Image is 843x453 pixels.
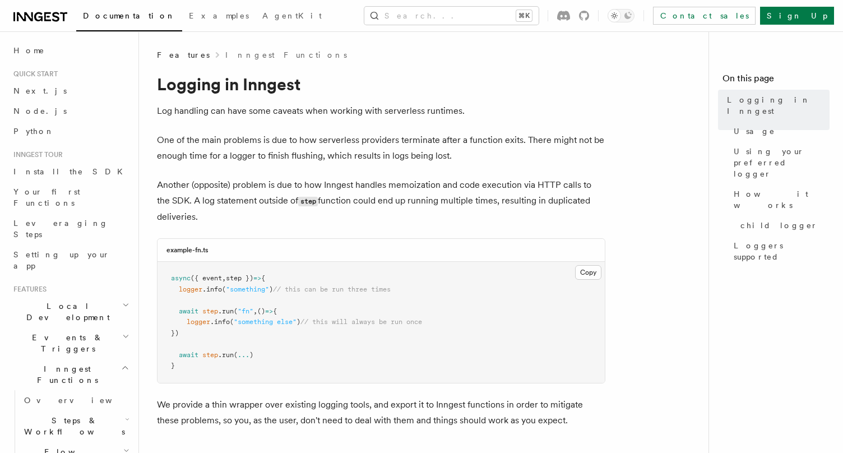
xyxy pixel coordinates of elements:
span: Loggers supported [734,240,830,262]
span: "something else" [234,318,297,326]
a: Setting up your app [9,244,132,276]
code: step [298,197,318,206]
span: Features [9,285,47,294]
a: Home [9,40,132,61]
button: Steps & Workflows [20,410,132,442]
span: .info [202,285,222,293]
span: step [202,307,218,315]
h1: Logging in Inngest [157,74,605,94]
span: , [222,274,226,282]
a: Contact sales [653,7,756,25]
span: .info [210,318,230,326]
a: Overview [20,390,132,410]
a: AgentKit [256,3,328,30]
span: Logging in Inngest [727,94,830,117]
span: await [179,351,198,359]
a: Usage [729,121,830,141]
a: Inngest Functions [225,49,347,61]
a: Leveraging Steps [9,213,132,244]
a: How it works [729,184,830,215]
span: "fn" [238,307,253,315]
span: .run [218,307,234,315]
span: Quick start [9,70,58,78]
span: Install the SDK [13,167,129,176]
span: await [179,307,198,315]
span: } [171,362,175,369]
span: ( [234,351,238,359]
button: Copy [575,265,601,280]
span: { [261,274,265,282]
a: Logging in Inngest [722,90,830,121]
span: step [202,351,218,359]
span: Local Development [9,301,122,323]
span: AgentKit [262,11,322,20]
a: Using your preferred logger [729,141,830,184]
p: Log handling can have some caveats when working with serverless runtimes. [157,103,605,119]
a: Python [9,121,132,141]
span: , [253,307,257,315]
span: ) [297,318,300,326]
span: ( [230,318,234,326]
span: Documentation [83,11,175,20]
a: Sign Up [760,7,834,25]
a: Loggers supported [729,235,830,267]
span: ({ event [191,274,222,282]
span: Usage [734,126,775,137]
p: One of the main problems is due to how serverless providers terminate after a function exits. The... [157,132,605,164]
span: ( [222,285,226,293]
span: ... [238,351,249,359]
kbd: ⌘K [516,10,532,21]
span: Overview [24,396,140,405]
span: // this can be run three times [273,285,391,293]
span: Features [157,49,210,61]
span: Inngest tour [9,150,63,159]
a: Documentation [76,3,182,31]
span: ( [234,307,238,315]
span: Your first Functions [13,187,80,207]
a: Install the SDK [9,161,132,182]
span: Node.js [13,107,67,115]
span: logger [179,285,202,293]
span: { [273,307,277,315]
h3: example-fn.ts [166,246,209,255]
p: Another (opposite) problem is due to how Inngest handles memoization and code execution via HTTP ... [157,177,605,225]
span: Inngest Functions [9,363,121,386]
span: Events & Triggers [9,332,122,354]
a: child logger [736,215,830,235]
span: "something" [226,285,269,293]
span: Python [13,127,54,136]
span: Leveraging Steps [13,219,108,239]
span: How it works [734,188,830,211]
a: Your first Functions [9,182,132,213]
span: Setting up your app [13,250,110,270]
span: Using your preferred logger [734,146,830,179]
span: // this will always be run once [300,318,422,326]
span: Next.js [13,86,67,95]
span: }) [171,329,179,337]
p: We provide a thin wrapper over existing logging tools, and export it to Inngest functions in orde... [157,397,605,428]
button: Local Development [9,296,132,327]
span: logger [187,318,210,326]
span: Home [13,45,45,56]
h4: On this page [722,72,830,90]
span: => [265,307,273,315]
button: Events & Triggers [9,327,132,359]
span: Steps & Workflows [20,415,125,437]
span: => [253,274,261,282]
span: child logger [740,220,818,231]
button: Search...⌘K [364,7,539,25]
span: .run [218,351,234,359]
span: async [171,274,191,282]
span: () [257,307,265,315]
span: Examples [189,11,249,20]
button: Toggle dark mode [608,9,634,22]
span: ) [269,285,273,293]
span: step }) [226,274,253,282]
a: Next.js [9,81,132,101]
span: ) [249,351,253,359]
a: Examples [182,3,256,30]
a: Node.js [9,101,132,121]
button: Inngest Functions [9,359,132,390]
